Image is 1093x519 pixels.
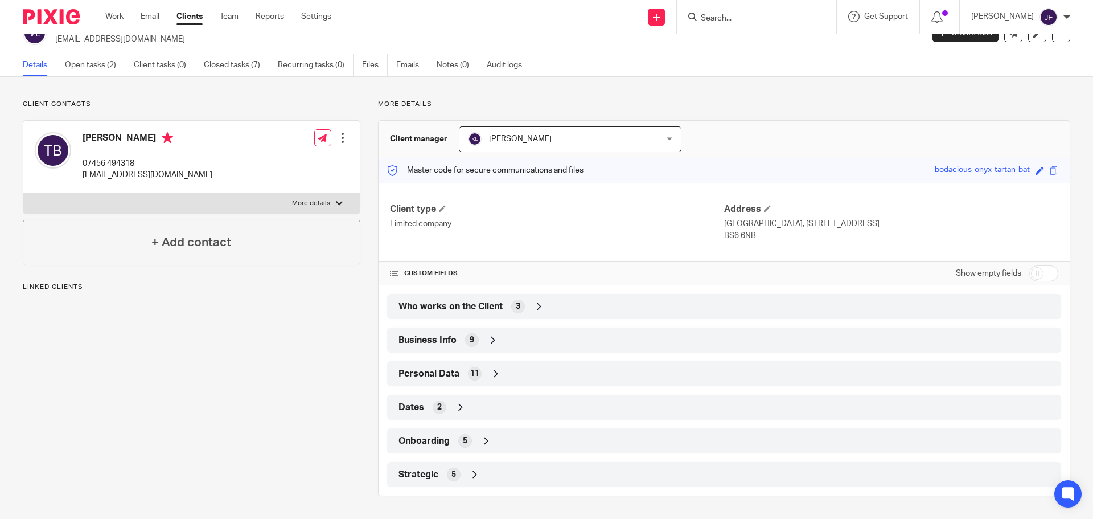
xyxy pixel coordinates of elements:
[301,11,331,22] a: Settings
[724,230,1058,242] p: BS6 6NB
[220,11,239,22] a: Team
[396,54,428,76] a: Emails
[162,132,173,144] i: Primary
[83,169,212,181] p: [EMAIL_ADDRESS][DOMAIN_NAME]
[378,100,1070,109] p: More details
[437,402,442,413] span: 2
[23,100,360,109] p: Client contacts
[35,132,71,169] img: svg%3E
[278,54,354,76] a: Recurring tasks (0)
[398,469,438,481] span: Strategic
[1039,8,1058,26] img: svg%3E
[700,14,802,24] input: Search
[55,34,915,45] p: [EMAIL_ADDRESS][DOMAIN_NAME]
[516,301,520,312] span: 3
[23,9,80,24] img: Pixie
[398,435,450,447] span: Onboarding
[105,11,124,22] a: Work
[489,135,552,143] span: [PERSON_NAME]
[83,132,212,146] h4: [PERSON_NAME]
[23,54,56,76] a: Details
[398,368,459,380] span: Personal Data
[362,54,388,76] a: Files
[451,469,456,480] span: 5
[204,54,269,76] a: Closed tasks (7)
[151,234,231,251] h4: + Add contact
[971,11,1034,22] p: [PERSON_NAME]
[470,334,474,346] span: 9
[864,13,908,21] span: Get Support
[935,164,1030,177] div: bodacious-onyx-tartan-bat
[463,435,467,447] span: 5
[724,203,1058,215] h4: Address
[390,218,724,230] p: Limited company
[470,368,479,379] span: 11
[134,54,195,76] a: Client tasks (0)
[387,165,584,176] p: Master code for secure communications and files
[176,11,203,22] a: Clients
[390,203,724,215] h4: Client type
[468,132,482,146] img: svg%3E
[141,11,159,22] a: Email
[390,133,447,145] h3: Client manager
[23,283,360,292] p: Linked clients
[724,218,1058,230] p: [GEOGRAPHIC_DATA], [STREET_ADDRESS]
[292,199,330,208] p: More details
[398,402,424,414] span: Dates
[437,54,478,76] a: Notes (0)
[487,54,531,76] a: Audit logs
[83,158,212,169] p: 07456 494318
[256,11,284,22] a: Reports
[398,334,457,346] span: Business Info
[398,301,503,313] span: Who works on the Client
[390,269,724,278] h4: CUSTOM FIELDS
[65,54,125,76] a: Open tasks (2)
[956,268,1021,279] label: Show empty fields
